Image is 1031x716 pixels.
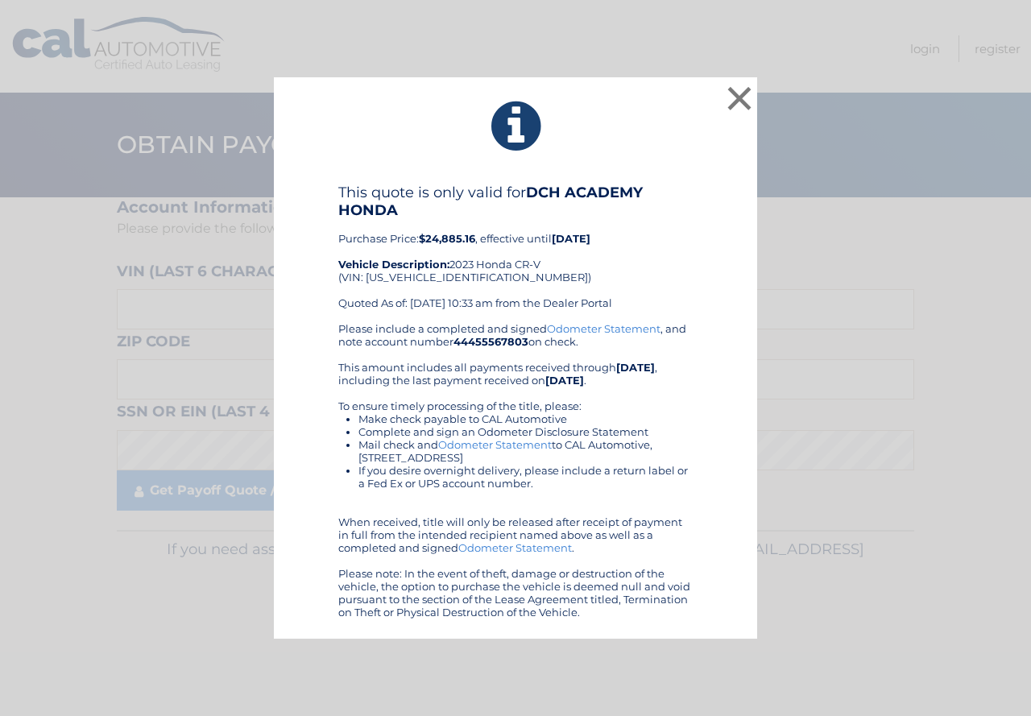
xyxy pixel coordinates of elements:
[338,184,643,219] b: DCH ACADEMY HONDA
[358,438,693,464] li: Mail check and to CAL Automotive, [STREET_ADDRESS]
[358,464,693,490] li: If you desire overnight delivery, please include a return label or a Fed Ex or UPS account number.
[338,258,449,271] strong: Vehicle Description:
[338,184,693,219] h4: This quote is only valid for
[419,232,475,245] b: $24,885.16
[338,322,693,619] div: Please include a completed and signed , and note account number on check. This amount includes al...
[458,541,572,554] a: Odometer Statement
[552,232,590,245] b: [DATE]
[723,82,756,114] button: ×
[358,412,693,425] li: Make check payable to CAL Automotive
[453,335,528,348] b: 44455567803
[547,322,660,335] a: Odometer Statement
[338,184,693,322] div: Purchase Price: , effective until 2023 Honda CR-V (VIN: [US_VEHICLE_IDENTIFICATION_NUMBER]) Quote...
[545,374,584,387] b: [DATE]
[616,361,655,374] b: [DATE]
[438,438,552,451] a: Odometer Statement
[358,425,693,438] li: Complete and sign an Odometer Disclosure Statement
